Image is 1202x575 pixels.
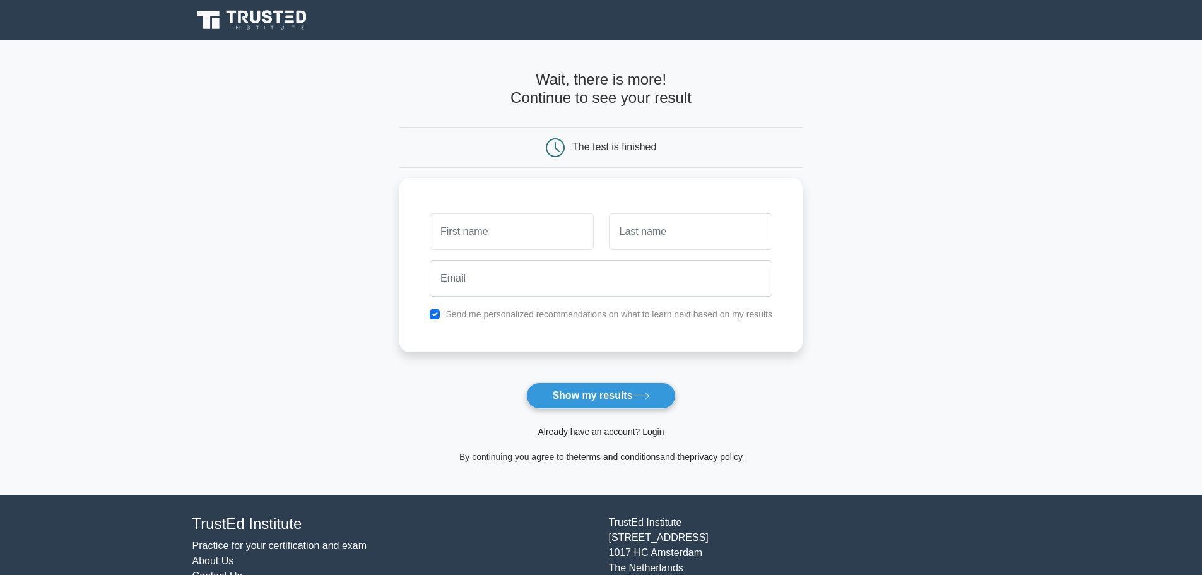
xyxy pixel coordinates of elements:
h4: TrustEd Institute [192,515,594,533]
a: About Us [192,555,234,566]
a: Already have an account? Login [538,427,664,437]
label: Send me personalized recommendations on what to learn next based on my results [445,309,772,319]
div: The test is finished [572,141,656,152]
a: Practice for your certification and exam [192,540,367,551]
button: Show my results [526,382,675,409]
input: Email [430,260,772,297]
a: privacy policy [690,452,743,462]
h4: Wait, there is more! Continue to see your result [399,71,803,107]
input: First name [430,213,593,250]
div: By continuing you agree to the and the [392,449,810,465]
input: Last name [609,213,772,250]
a: terms and conditions [579,452,660,462]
